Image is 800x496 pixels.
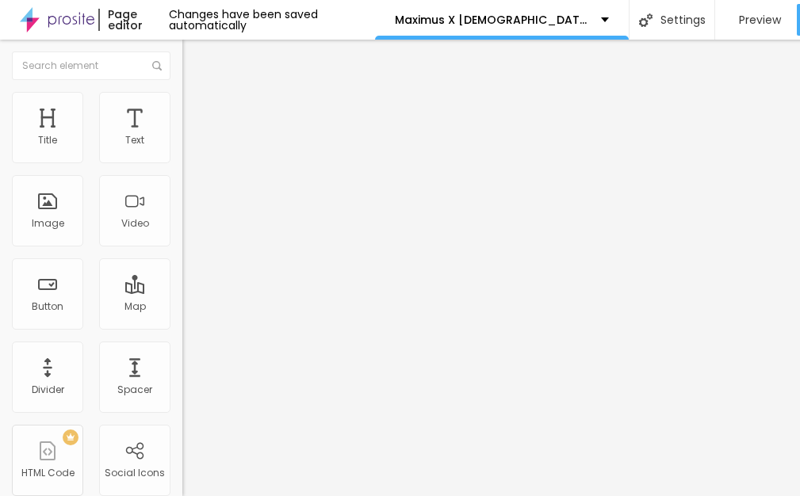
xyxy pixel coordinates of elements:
[12,52,170,80] input: Search element
[739,13,781,26] span: Preview
[117,384,152,395] div: Spacer
[639,13,653,27] img: Icone
[32,384,64,395] div: Divider
[105,467,165,479] div: Social Icons
[121,218,149,229] div: Video
[715,4,797,36] button: Preview
[38,135,57,146] div: Title
[395,14,589,25] p: Maximus X [DEMOGRAPHIC_DATA][MEDICAL_DATA] [GEOGRAPHIC_DATA] [GEOGRAPHIC_DATA] We Tested It For 9...
[32,301,63,312] div: Button
[98,9,168,31] div: Page editor
[21,467,75,479] div: HTML Code
[169,9,375,31] div: Changes have been saved automatically
[124,301,146,312] div: Map
[32,218,64,229] div: Image
[152,61,162,71] img: Icone
[125,135,144,146] div: Text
